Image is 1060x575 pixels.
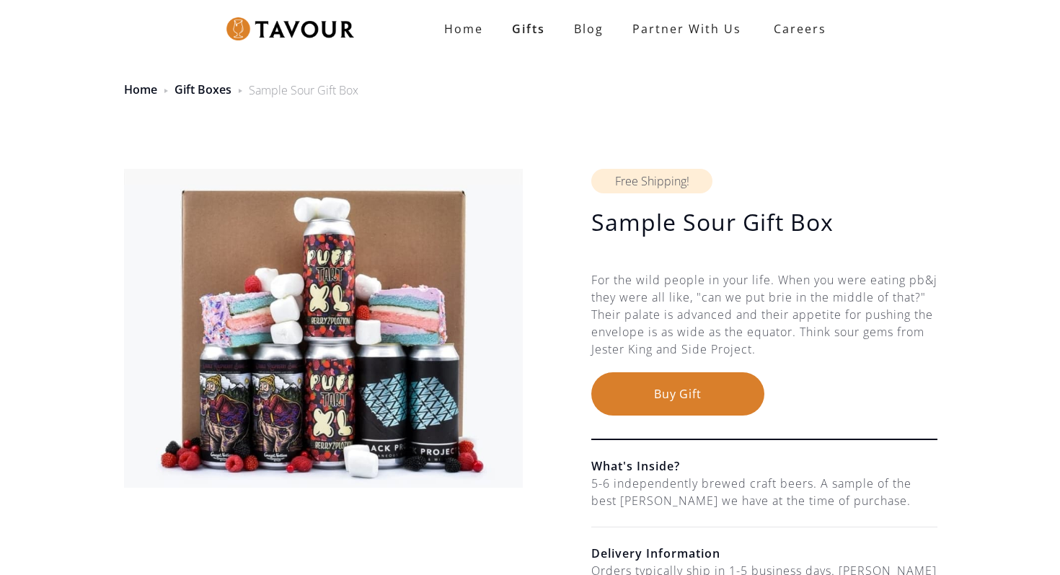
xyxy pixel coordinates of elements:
a: Gift Boxes [175,82,231,97]
strong: Home [444,21,483,37]
a: Home [430,14,498,43]
strong: Careers [774,14,826,43]
a: partner with us [618,14,756,43]
h6: What's Inside? [591,457,937,475]
a: Gifts [498,14,560,43]
a: Careers [756,9,837,49]
h1: Sample Sour Gift Box [591,208,937,237]
button: Buy Gift [591,372,764,416]
div: Free Shipping! [591,169,712,193]
a: Home [124,82,157,97]
a: Blog [560,14,618,43]
div: For the wild people in your life. When you were eating pb&j they were all like, "can we put brie ... [591,271,937,372]
div: 5-6 independently brewed craft beers. A sample of the best [PERSON_NAME] we have at the time of p... [591,475,937,509]
h6: Delivery Information [591,545,937,562]
div: Sample Sour Gift Box [249,82,358,99]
